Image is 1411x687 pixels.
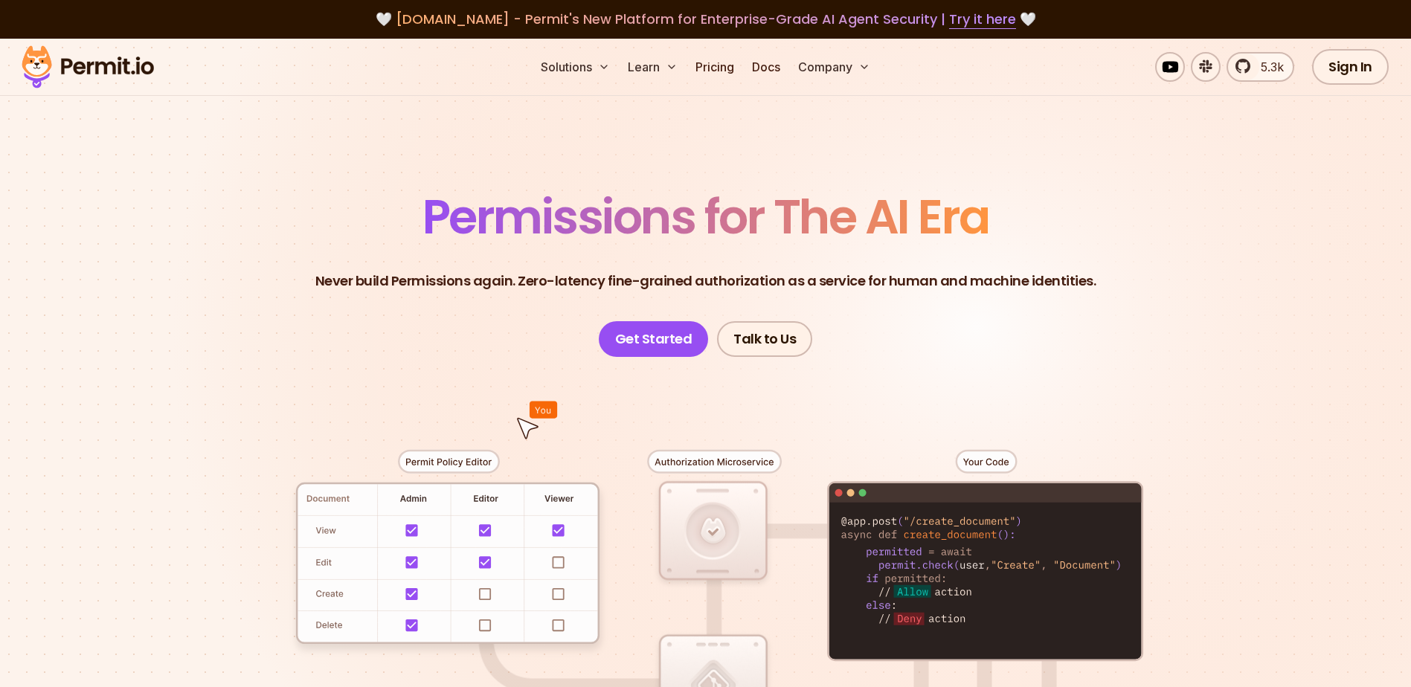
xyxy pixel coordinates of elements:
button: Learn [622,52,684,82]
span: 5.3k [1252,58,1284,76]
div: 🤍 🤍 [36,9,1375,30]
a: Get Started [599,321,709,357]
a: Talk to Us [717,321,812,357]
p: Never build Permissions again. Zero-latency fine-grained authorization as a service for human and... [315,271,1096,291]
a: Try it here [949,10,1016,29]
a: Pricing [690,52,740,82]
button: Company [792,52,876,82]
img: Permit logo [15,42,161,92]
span: [DOMAIN_NAME] - Permit's New Platform for Enterprise-Grade AI Agent Security | [396,10,1016,28]
span: Permissions for The AI Era [422,184,989,250]
a: Sign In [1312,49,1389,85]
a: 5.3k [1227,52,1294,82]
a: Docs [746,52,786,82]
button: Solutions [535,52,616,82]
